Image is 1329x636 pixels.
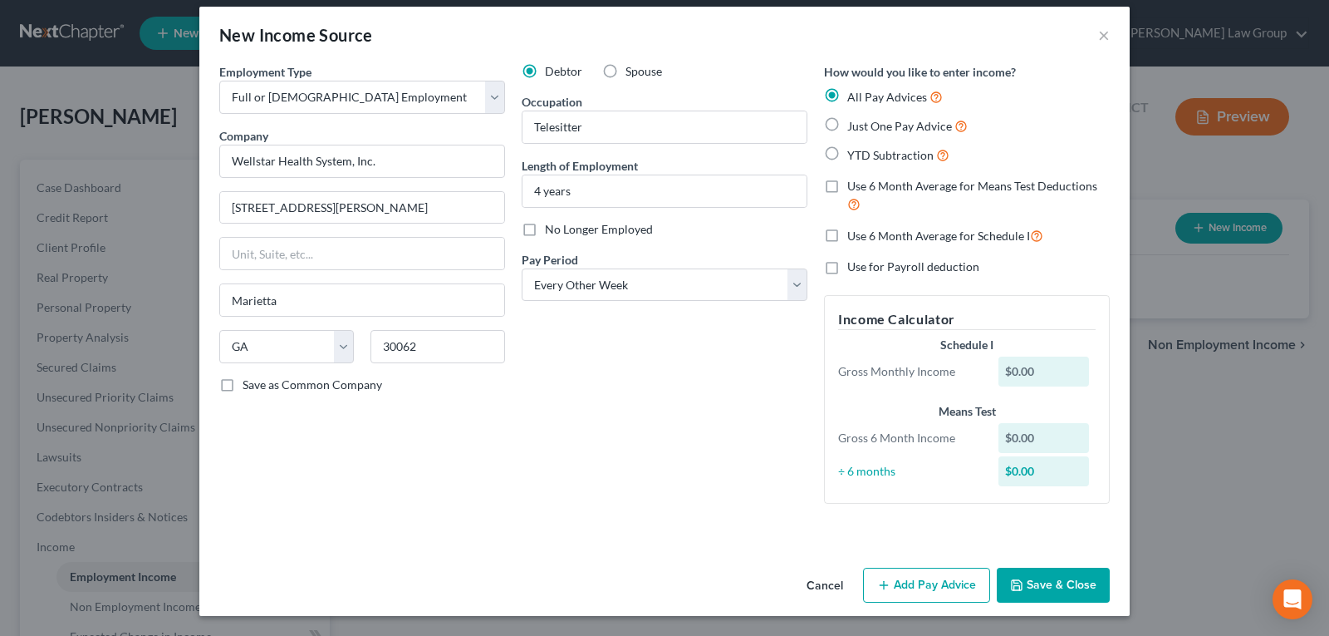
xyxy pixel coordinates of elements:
span: Use for Payroll deduction [847,259,979,274]
div: $0.00 [998,357,1090,387]
span: Use 6 Month Average for Means Test Deductions [847,179,1097,193]
span: YTD Subtraction [847,148,934,162]
label: Length of Employment [522,157,638,175]
label: How would you like to enter income? [824,63,1016,81]
button: × [1098,25,1110,45]
div: $0.00 [998,456,1090,486]
label: Occupation [522,93,582,111]
div: Open Intercom Messenger [1273,579,1312,619]
h5: Income Calculator [838,309,1096,330]
button: Save & Close [997,568,1110,603]
input: Search company by name... [219,145,505,178]
span: Pay Period [522,253,578,267]
span: Debtor [545,64,582,78]
div: Schedule I [838,337,1096,353]
input: ex: 2 years [522,175,807,207]
div: Gross 6 Month Income [830,430,990,446]
input: Enter city... [220,284,504,316]
input: Enter zip... [370,330,505,363]
span: Save as Common Company [243,377,382,392]
input: -- [522,111,807,143]
div: New Income Source [219,23,373,47]
div: Means Test [838,403,1096,420]
button: Cancel [793,569,856,603]
input: Enter address... [220,192,504,224]
span: All Pay Advices [847,90,927,104]
span: Spouse [625,64,662,78]
div: ÷ 6 months [830,463,990,480]
span: No Longer Employed [545,222,653,236]
span: Company [219,129,268,143]
span: Use 6 Month Average for Schedule I [847,229,1030,243]
div: Gross Monthly Income [830,363,990,380]
div: $0.00 [998,423,1090,453]
span: Just One Pay Advice [847,119,952,133]
input: Unit, Suite, etc... [220,238,504,269]
span: Employment Type [219,65,311,79]
button: Add Pay Advice [863,568,990,603]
